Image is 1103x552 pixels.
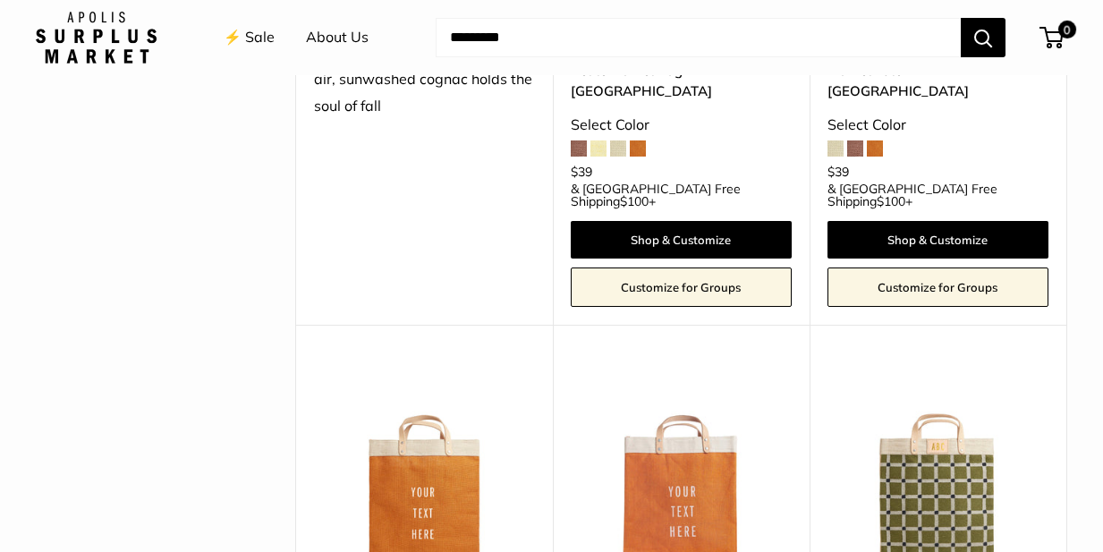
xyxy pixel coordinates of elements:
[827,112,1048,139] div: Select Color
[827,268,1048,307] a: Customize for Groups
[827,60,1048,102] a: Market Tote in [GEOGRAPHIC_DATA]
[571,60,792,102] a: Petite Market Bag in [GEOGRAPHIC_DATA]
[1041,27,1064,48] a: 0
[436,18,961,57] input: Search...
[1058,21,1076,38] span: 0
[827,221,1048,259] a: Shop & Customize
[571,112,792,139] div: Select Color
[620,193,649,209] span: $100
[571,183,792,208] span: & [GEOGRAPHIC_DATA] Free Shipping +
[571,221,792,259] a: Shop & Customize
[571,268,792,307] a: Customize for Groups
[877,193,905,209] span: $100
[306,24,369,51] a: About Us
[961,18,1005,57] button: Search
[36,12,157,64] img: Apolis: Surplus Market
[827,164,849,180] span: $39
[571,164,592,180] span: $39
[827,183,1048,208] span: & [GEOGRAPHIC_DATA] Free Shipping +
[314,39,535,120] div: Born of golden hours and Marin air, sunwashed cognac holds the soul of fall
[224,24,275,51] a: ⚡️ Sale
